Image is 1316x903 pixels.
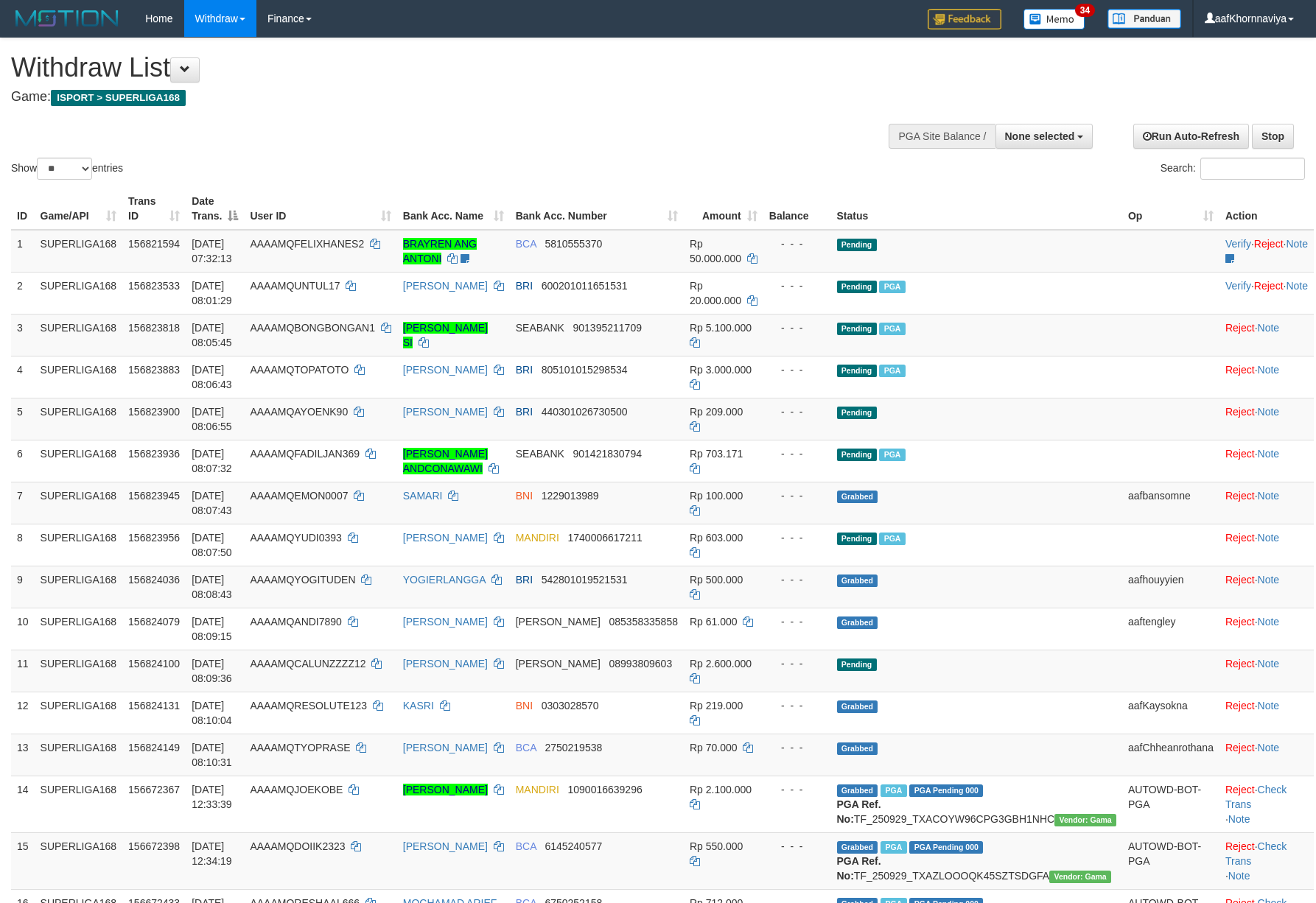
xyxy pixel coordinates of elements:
a: Verify [1225,238,1251,250]
span: Pending [837,449,877,461]
a: [PERSON_NAME] [403,532,488,544]
span: None selected [1005,130,1075,142]
a: Note [1286,280,1308,292]
span: [DATE] 07:32:13 [192,238,232,264]
th: Bank Acc. Name: activate to sort column ascending [397,188,510,230]
td: SUPERLIGA168 [35,524,123,566]
span: Rp 603.000 [690,532,743,544]
span: Pending [837,365,877,377]
td: aafChheanrothana [1122,734,1219,776]
span: Vendor URL: https://trx31.1velocity.biz [1054,814,1116,826]
td: SUPERLIGA168 [35,440,123,482]
span: [DATE] 08:06:43 [192,364,232,390]
td: · [1219,440,1314,482]
a: KASRI [403,700,434,711]
span: AAAAMQUNTUL17 [250,280,340,292]
span: AAAAMQYUDI0393 [250,532,342,544]
td: 15 [11,832,35,889]
td: · [1219,650,1314,692]
span: AAAAMQBONGBONGAN1 [250,322,375,334]
span: Pending [837,533,877,545]
span: Grabbed [837,616,878,629]
span: [DATE] 08:07:50 [192,532,232,558]
th: Op: activate to sort column ascending [1122,188,1219,230]
a: Note [1228,813,1250,825]
a: Note [1228,870,1250,882]
span: SEABANK [516,322,564,334]
div: - - - [769,278,825,293]
span: Rp 500.000 [690,574,743,586]
td: SUPERLIGA168 [35,650,123,692]
td: aafbansomne [1122,482,1219,524]
span: 156823533 [128,280,180,292]
a: Note [1258,574,1280,586]
td: aaftengley [1122,608,1219,650]
div: - - - [769,446,825,461]
td: · [1219,734,1314,776]
a: Reject [1254,238,1284,250]
th: Bank Acc. Number: activate to sort column ascending [510,188,684,230]
div: - - - [769,236,825,251]
span: Copy 901421830794 to clipboard [573,448,642,460]
a: Note [1258,532,1280,544]
a: [PERSON_NAME] [403,658,488,670]
a: Reject [1225,840,1255,852]
span: BNI [516,700,533,711]
span: 156824131 [128,700,180,711]
span: AAAAMQEMON0007 [250,490,348,502]
td: SUPERLIGA168 [35,272,123,314]
td: SUPERLIGA168 [35,692,123,734]
th: Date Trans.: activate to sort column descending [186,188,244,230]
div: - - - [769,320,825,335]
span: Marked by aafchoeunmanni [879,533,905,545]
td: · [1219,524,1314,566]
span: 156823883 [128,364,180,376]
span: AAAAMQRESOLUTE123 [250,700,367,711]
span: 156823818 [128,322,180,334]
span: 156824100 [128,658,180,670]
th: Status [831,188,1122,230]
span: Copy 08993809603 to clipboard [609,658,673,670]
span: PGA Pending [909,784,983,797]
td: SUPERLIGA168 [35,832,123,889]
td: 13 [11,734,35,776]
span: 156672367 [128,784,180,795]
span: Rp 2.100.000 [690,784,752,795]
a: Note [1258,658,1280,670]
span: Grabbed [837,700,878,713]
span: ISPORT > SUPERLIGA168 [51,90,186,106]
span: 156821594 [128,238,180,250]
span: [DATE] 08:09:36 [192,658,232,684]
td: SUPERLIGA168 [35,398,123,440]
td: · [1219,314,1314,356]
td: SUPERLIGA168 [35,776,123,832]
a: Note [1258,322,1280,334]
span: [DATE] 12:34:19 [192,840,232,867]
div: - - - [769,698,825,713]
td: · · [1219,832,1314,889]
span: MANDIRI [516,784,559,795]
th: Game/API: activate to sort column ascending [35,188,123,230]
span: Copy 6145240577 to clipboard [545,840,602,852]
a: Note [1258,742,1280,753]
span: [DATE] 08:10:04 [192,700,232,726]
span: Rp 209.000 [690,406,743,418]
b: PGA Ref. No: [837,855,881,882]
span: [PERSON_NAME] [516,616,601,628]
td: SUPERLIGA168 [35,482,123,524]
span: [DATE] 08:06:55 [192,406,232,432]
span: [DATE] 08:09:15 [192,616,232,642]
input: Search: [1200,158,1305,180]
a: [PERSON_NAME] [403,742,488,753]
span: Rp 20.000.000 [690,280,741,306]
div: - - - [769,782,825,797]
td: 3 [11,314,35,356]
select: Showentries [37,158,92,180]
label: Search: [1161,158,1305,180]
span: Pending [837,658,877,671]
span: BCA [516,238,536,250]
a: Reject [1225,700,1255,711]
span: Marked by aafromsomean [879,365,905,377]
a: YOGIERLANGGA [403,574,486,586]
a: Reject [1254,280,1284,292]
